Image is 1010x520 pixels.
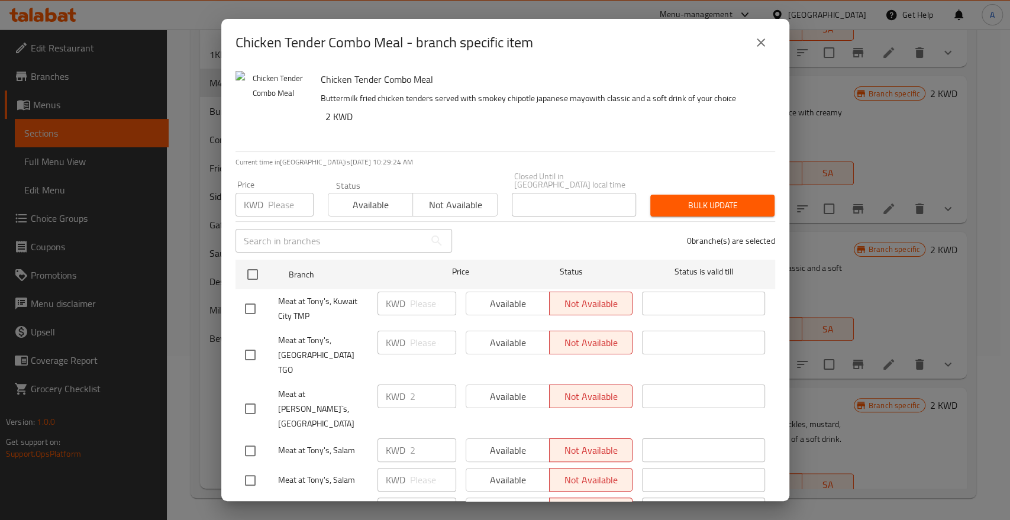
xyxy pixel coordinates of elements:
span: Meat at Tony's, [GEOGRAPHIC_DATA] TGO [278,333,368,377]
button: close [747,28,775,57]
span: Meat at [PERSON_NAME]`s, [GEOGRAPHIC_DATA] [278,387,368,431]
button: Bulk update [650,195,775,217]
input: Please enter price [268,193,314,217]
input: Search in branches [235,229,425,253]
span: Meat at Tony's, Salam [278,473,368,487]
span: Status is valid till [642,264,765,279]
button: Not available [412,193,498,217]
p: KWD [386,296,405,311]
p: 0 branche(s) are selected [687,235,775,247]
p: KWD [386,389,405,403]
p: KWD [386,335,405,350]
span: Not available [418,196,493,214]
input: Please enter price [410,438,456,462]
span: Available [333,196,408,214]
h6: Chicken Tender Combo Meal [321,71,766,88]
input: Please enter price [410,385,456,408]
h6: 2 KWD [325,108,766,125]
span: Price [421,264,500,279]
span: Meat at Tony's, Salam [278,443,368,458]
input: Please enter price [410,468,456,492]
p: KWD [386,443,405,457]
h2: Chicken Tender Combo Meal - branch specific item [235,33,533,52]
span: Branch [289,267,412,282]
input: Please enter price [410,331,456,354]
img: Chicken Tender Combo Meal [235,71,311,147]
span: Bulk update [660,198,765,213]
p: KWD [386,473,405,487]
button: Available [328,193,413,217]
span: Meat at Tony's, Kuwait City TMP [278,294,368,324]
span: Status [509,264,633,279]
input: Please enter price [410,292,456,315]
p: Buttermilk fried chicken tenders served with smokey chipotle japanese mayowith classic and a soft... [321,91,766,106]
p: Current time in [GEOGRAPHIC_DATA] is [DATE] 10:29:24 AM [235,157,775,167]
p: KWD [244,198,263,212]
